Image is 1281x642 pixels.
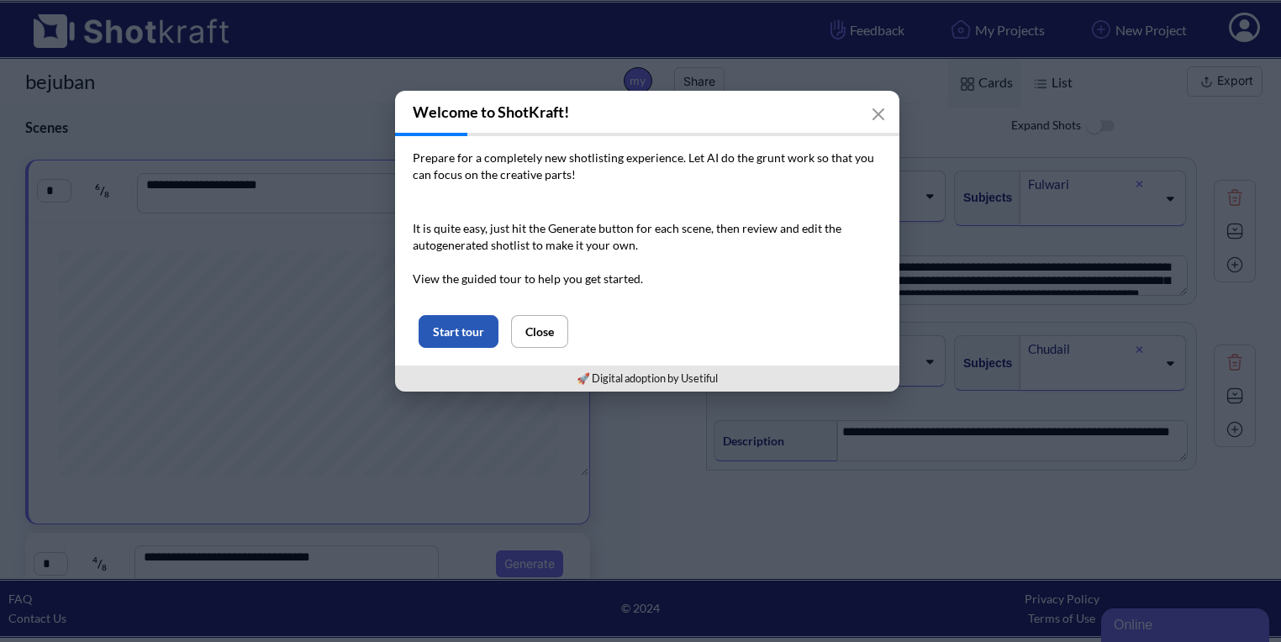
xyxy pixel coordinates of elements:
[413,150,686,165] span: Prepare for a completely new shotlisting experience.
[413,220,882,287] p: It is quite easy, just hit the Generate button for each scene, then review and edit the autogener...
[395,91,899,133] h3: Welcome to ShotKraft!
[577,371,718,385] a: 🚀 Digital adoption by Usetiful
[511,315,568,348] button: Close
[13,10,156,30] div: Online
[419,315,498,348] button: Start tour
